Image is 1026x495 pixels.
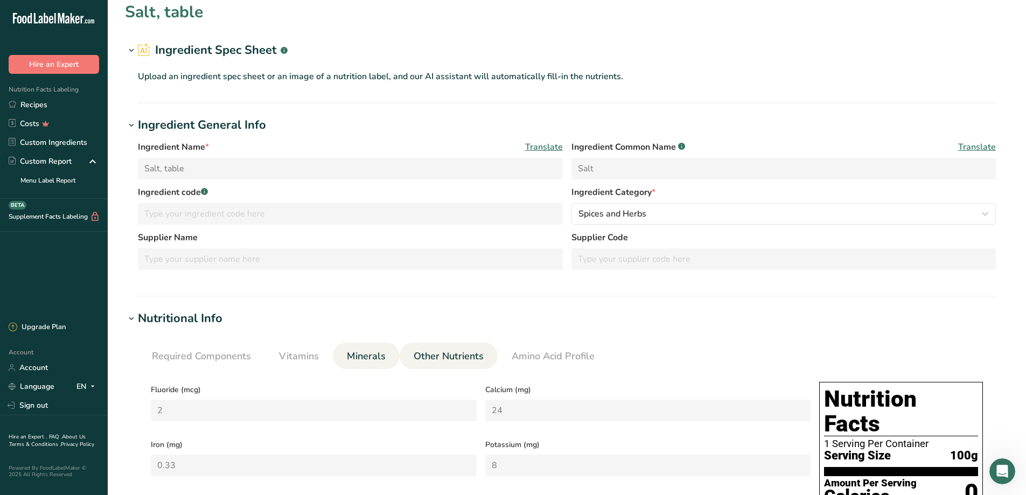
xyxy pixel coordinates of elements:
img: Rana avatar [20,126,33,139]
img: Profile image for Rachelle [12,37,34,58]
input: Type an alternate ingredient name if you have [571,158,996,179]
div: • [DATE] [59,87,89,99]
span: News [178,363,199,371]
span: Required Components [152,349,251,364]
a: Language [9,377,54,396]
a: About Us . [9,433,86,448]
div: Rachelle [38,47,71,59]
span: Serving Size [824,449,891,463]
span: Translate [958,141,996,154]
span: Welcome to FoodLabelMaker! Need help? We’re here for you! [38,77,270,86]
span: Sorry, [DATE] we were very busy. The name of the recipe is PB Seasoning (Maple Salmon Sausages). ... [38,37,462,46]
div: Food Label Maker, Inc. [36,127,120,138]
span: Thanks for visiting [DOMAIN_NAME]! Select from our common questions below or send us a message to... [36,117,549,126]
div: Custom Report [9,156,72,167]
div: Nutritional Info [138,310,222,327]
img: Profile image for Rana [12,156,34,178]
span: Help [126,363,143,371]
h1: Messages [80,4,138,23]
div: [PERSON_NAME] [38,167,101,178]
div: • [DATE] [122,127,152,138]
span: Spices and Herbs [578,207,646,220]
div: • 19m ago [73,47,110,59]
div: EN [76,380,99,393]
span: Calcium (mg) [485,384,811,395]
span: 100g [950,449,978,463]
button: News [162,336,215,379]
label: Supplier Code [571,231,996,244]
span: Ingredient Name [138,141,209,154]
div: Amount Per Serving [824,478,917,489]
button: Messages [54,336,108,379]
label: Ingredient code [138,186,563,199]
div: • [DATE] [103,167,133,178]
span: Vitamins [279,349,319,364]
span: Translate [525,141,563,154]
div: Ingredient General Info [138,116,266,134]
div: 1 Serving Per Container [824,438,978,449]
button: Hire an Expert [9,55,99,74]
span: Amino Acid Profile [512,349,595,364]
span: Potassium (mg) [485,439,811,450]
p: Upload an ingredient spec sheet or an image of a nutrition label, and our AI assistant will autom... [138,70,996,83]
button: Help [108,336,162,379]
span: Messages [60,363,101,371]
input: Type your supplier name here [138,248,563,270]
span: Iron (mg) [151,439,477,450]
span: Home [16,363,38,371]
img: Rachelle avatar [16,117,29,130]
h2: Ingredient Spec Sheet [138,41,288,59]
input: Type your supplier code here [571,248,996,270]
span: Other Nutrients [414,349,484,364]
span: Minerals [347,349,386,364]
input: Type your ingredient name here [138,158,563,179]
button: Send us a message [50,303,166,325]
div: Upgrade Plan [9,322,66,333]
div: Profile image for Food [12,76,34,98]
img: Reem avatar [11,126,24,139]
label: Ingredient Category [571,186,996,199]
a: FAQ . [49,433,62,441]
span: Ingredient Common Name [571,141,685,154]
iframe: Intercom live chat [989,458,1015,484]
div: BETA [9,201,26,210]
h1: Nutrition Facts [824,387,978,436]
div: Food [38,87,57,99]
a: Hire an Expert . [9,433,47,441]
input: Type your ingredient code here [138,203,563,225]
button: Spices and Herbs [571,203,996,225]
a: Terms & Conditions . [9,441,61,448]
a: Privacy Policy [61,441,94,448]
label: Supplier Name [138,231,563,244]
div: Powered By FoodLabelMaker © 2025 All Rights Reserved [9,465,99,478]
span: Fluoride (mcg) [151,384,477,395]
span: Hi [PERSON_NAME] Just checking in! How’s everything going with FLM so far? If you’ve got any ques... [38,157,617,165]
